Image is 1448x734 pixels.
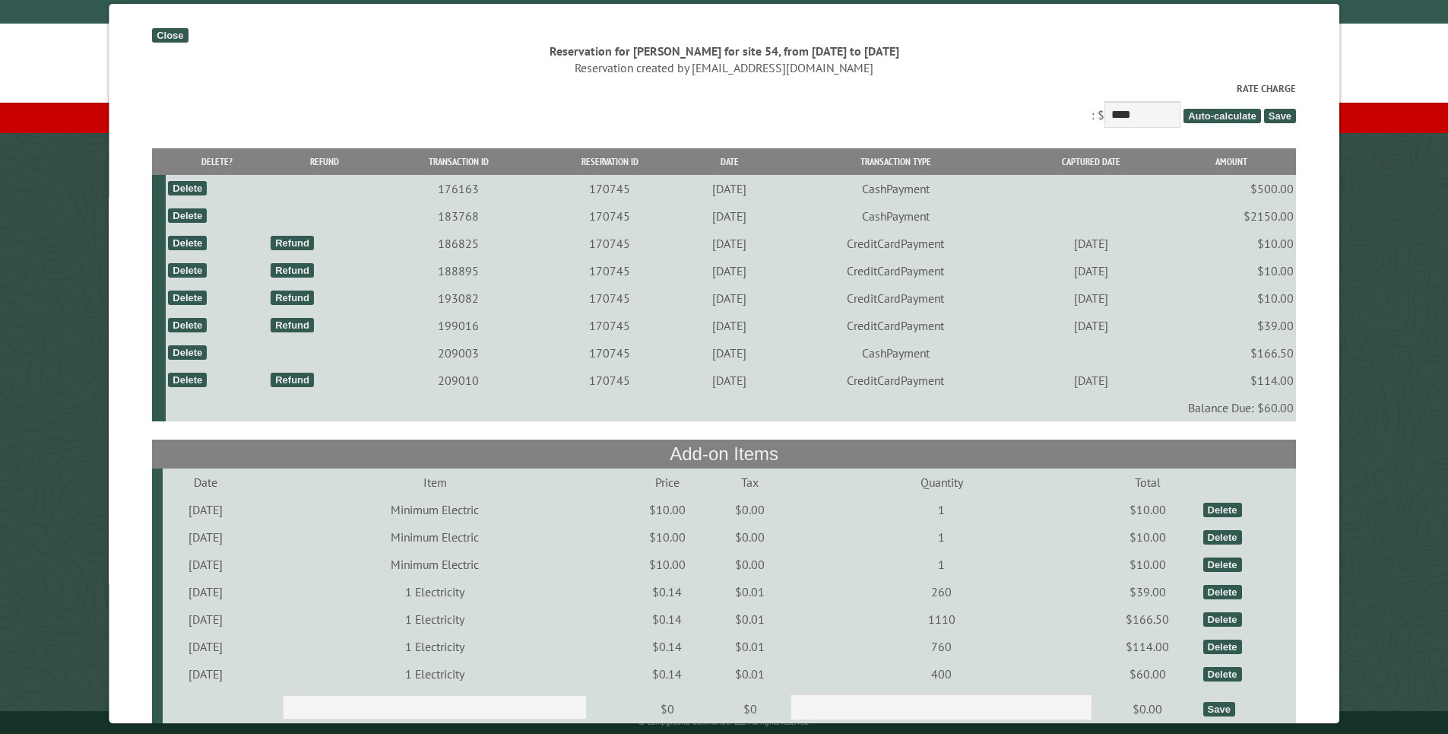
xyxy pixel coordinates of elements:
[1202,667,1241,682] div: Delete
[152,43,1296,59] div: Reservation for [PERSON_NAME] for site 54, from [DATE] to [DATE]
[1202,585,1241,599] div: Delete
[536,367,683,394] td: 170745
[271,291,314,305] div: Refund
[683,230,775,257] td: [DATE]
[168,208,207,223] div: Delete
[381,175,536,202] td: 176163
[249,523,623,551] td: Minimum Electric
[775,202,1016,230] td: CashPayment
[249,633,623,660] td: 1 Electricity
[249,496,623,523] td: Minimum Electric
[775,148,1016,175] th: Transaction Type
[168,345,207,360] div: Delete
[381,230,536,257] td: 186825
[163,578,249,605] td: [DATE]
[1016,230,1167,257] td: [DATE]
[683,257,775,284] td: [DATE]
[168,263,207,278] div: Delete
[1016,257,1167,284] td: [DATE]
[1095,605,1200,633] td: $166.50
[775,339,1016,367] td: CashPayment
[168,181,207,195] div: Delete
[1202,640,1241,654] div: Delete
[1095,496,1200,523] td: $10.00
[536,284,683,312] td: 170745
[683,284,775,312] td: [DATE]
[622,578,712,605] td: $0.14
[152,81,1296,131] div: : $
[152,59,1296,76] div: Reservation created by [EMAIL_ADDRESS][DOMAIN_NAME]
[788,633,1095,660] td: 760
[683,175,775,202] td: [DATE]
[775,230,1016,257] td: CreditCardPayment
[683,339,775,367] td: [DATE]
[712,551,787,578] td: $0.00
[271,318,314,332] div: Refund
[1095,469,1200,496] td: Total
[163,496,249,523] td: [DATE]
[788,496,1095,523] td: 1
[622,523,712,551] td: $10.00
[168,236,207,250] div: Delete
[249,578,623,605] td: 1 Electricity
[1167,339,1296,367] td: $166.50
[152,28,188,43] div: Close
[1095,633,1200,660] td: $114.00
[622,660,712,688] td: $0.14
[775,312,1016,339] td: CreditCardPayment
[1202,530,1241,545] div: Delete
[166,394,1296,421] td: Balance Due: $60.00
[1202,503,1241,517] div: Delete
[1264,109,1296,123] span: Save
[1167,202,1296,230] td: $2150.00
[163,605,249,633] td: [DATE]
[381,257,536,284] td: 188895
[271,236,314,250] div: Refund
[249,605,623,633] td: 1 Electricity
[536,257,683,284] td: 170745
[788,605,1095,633] td: 1110
[536,175,683,202] td: 170745
[1095,523,1200,551] td: $10.00
[622,469,712,496] td: Price
[381,367,536,394] td: 209010
[622,688,712,730] td: $0
[1202,612,1241,627] div: Delete
[683,312,775,339] td: [DATE]
[163,551,249,578] td: [DATE]
[712,496,787,523] td: $0.00
[1095,578,1200,605] td: $39.00
[168,291,207,305] div: Delete
[536,202,683,230] td: 170745
[1016,367,1167,394] td: [DATE]
[271,263,314,278] div: Refund
[712,605,787,633] td: $0.01
[788,578,1095,605] td: 260
[1167,175,1296,202] td: $500.00
[788,523,1095,551] td: 1
[712,469,787,496] td: Tax
[775,175,1016,202] td: CashPayment
[683,148,775,175] th: Date
[249,551,623,578] td: Minimum Electric
[1167,257,1296,284] td: $10.00
[249,660,623,688] td: 1 Electricity
[775,284,1016,312] td: CreditCardPayment
[249,469,623,496] td: Item
[536,148,683,175] th: Reservation ID
[622,496,712,523] td: $10.00
[683,202,775,230] td: [DATE]
[1095,551,1200,578] td: $10.00
[381,202,536,230] td: 183768
[1183,109,1261,123] span: Auto-calculate
[163,633,249,660] td: [DATE]
[168,373,207,387] div: Delete
[622,633,712,660] td: $0.14
[1202,558,1241,572] div: Delete
[168,318,207,332] div: Delete
[1202,702,1234,717] div: Save
[381,312,536,339] td: 199016
[1095,660,1200,688] td: $60.00
[1167,284,1296,312] td: $10.00
[152,440,1296,469] th: Add-on Items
